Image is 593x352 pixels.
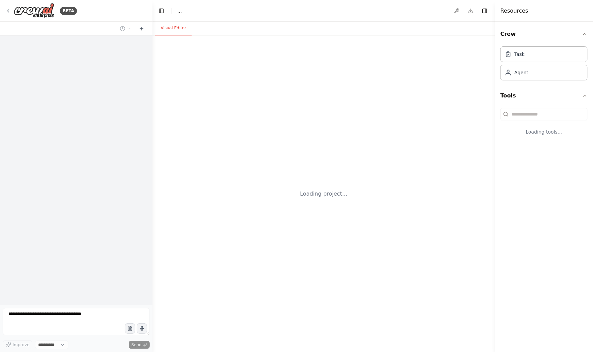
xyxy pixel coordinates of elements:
span: Improve [13,342,29,348]
button: Improve [3,340,32,349]
span: ... [177,7,182,14]
button: Click to speak your automation idea [137,323,147,334]
button: Switch to previous chat [117,25,133,33]
button: Hide left sidebar [157,6,166,16]
nav: breadcrumb [177,7,182,14]
button: Hide right sidebar [480,6,490,16]
h4: Resources [500,7,528,15]
div: Crew [500,44,588,86]
img: Logo [14,3,54,18]
button: Start a new chat [136,25,147,33]
button: Send [129,341,150,349]
div: BETA [60,7,77,15]
div: Tools [500,105,588,146]
button: Visual Editor [155,21,192,35]
div: Task [514,51,525,58]
button: Crew [500,25,588,44]
div: Agent [514,69,528,76]
span: Send [131,342,142,348]
button: Upload files [125,323,135,334]
div: Loading project... [300,190,348,198]
div: Loading tools... [500,123,588,141]
button: Tools [500,86,588,105]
